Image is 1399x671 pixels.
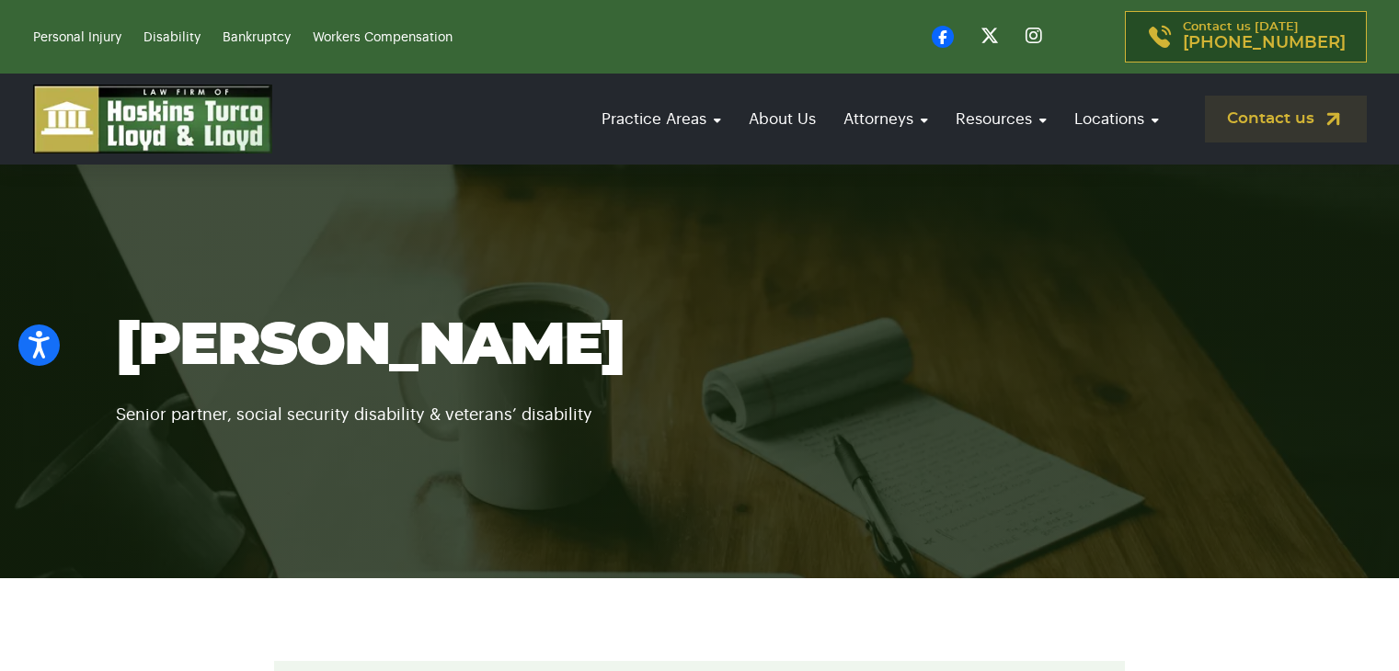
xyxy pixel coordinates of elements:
a: Contact us [DATE][PHONE_NUMBER] [1125,11,1367,63]
a: About Us [740,93,825,145]
p: Senior partner, social security disability & veterans’ disability [116,379,1284,428]
a: Resources [946,93,1056,145]
a: Contact us [1205,96,1367,142]
a: Bankruptcy [223,31,291,44]
img: logo [33,85,272,154]
a: Locations [1065,93,1168,145]
a: Workers Compensation [313,31,453,44]
a: Disability [143,31,201,44]
a: Practice Areas [592,93,730,145]
h1: [PERSON_NAME] [116,314,1284,379]
p: Contact us [DATE] [1183,21,1346,52]
span: [PHONE_NUMBER] [1183,34,1346,52]
a: Attorneys [834,93,937,145]
a: Personal Injury [33,31,121,44]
